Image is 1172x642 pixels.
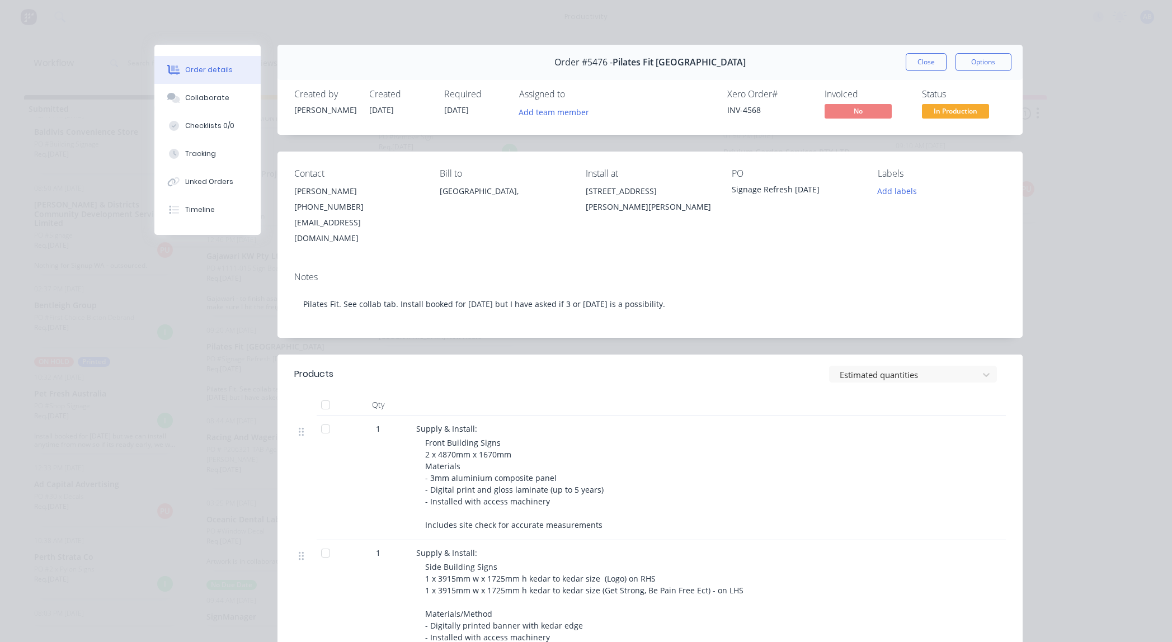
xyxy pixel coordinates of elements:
button: Add team member [512,104,595,119]
button: Linked Orders [154,168,261,196]
div: Linked Orders [185,177,233,187]
span: Pilates Fit [GEOGRAPHIC_DATA] [613,57,746,68]
div: [STREET_ADDRESS][PERSON_NAME][PERSON_NAME] [586,183,714,215]
span: No [825,104,892,118]
div: [PHONE_NUMBER] [294,199,422,215]
div: Status [922,89,1006,100]
div: Signage Refresh [DATE] [732,183,860,199]
button: Order details [154,56,261,84]
div: Timeline [185,205,215,215]
div: [PERSON_NAME][PHONE_NUMBER][EMAIL_ADDRESS][DOMAIN_NAME] [294,183,422,246]
div: INV-4568 [727,104,811,116]
span: Front Building Signs 2 x 4870mm x 1670mm Materials - 3mm aluminium composite panel - Digital prin... [425,437,604,530]
div: [PERSON_NAME] [294,183,422,199]
button: Checklists 0/0 [154,112,261,140]
div: Order details [185,65,233,75]
div: [PERSON_NAME] [294,104,356,116]
div: [STREET_ADDRESS][PERSON_NAME][PERSON_NAME] [586,183,714,219]
div: Install at [586,168,714,179]
button: In Production [922,104,989,121]
div: Xero Order # [727,89,811,100]
button: Timeline [154,196,261,224]
div: Created by [294,89,356,100]
div: [EMAIL_ADDRESS][DOMAIN_NAME] [294,215,422,246]
div: Required [444,89,506,100]
div: Labels [878,168,1006,179]
span: Supply & Install: [416,547,477,558]
div: Created [369,89,431,100]
div: Invoiced [825,89,909,100]
div: [GEOGRAPHIC_DATA], [440,183,568,199]
span: [DATE] [369,105,394,115]
button: Collaborate [154,84,261,112]
div: Notes [294,272,1006,282]
div: Bill to [440,168,568,179]
button: Close [906,53,947,71]
button: Add labels [872,183,923,199]
div: Contact [294,168,422,179]
span: Order #5476 - [554,57,613,68]
div: Tracking [185,149,216,159]
span: Supply & Install: [416,423,477,434]
div: Checklists 0/0 [185,121,234,131]
button: Add team member [519,104,595,119]
div: Collaborate [185,93,229,103]
div: Assigned to [519,89,631,100]
span: [DATE] [444,105,469,115]
div: Products [294,367,333,381]
button: Tracking [154,140,261,168]
span: In Production [922,104,989,118]
span: 1 [376,547,380,559]
div: PO [732,168,860,179]
button: Options [956,53,1011,71]
div: Qty [345,394,412,416]
span: 1 [376,423,380,435]
div: Pilates Fit. See collab tab. Install booked for [DATE] but I have asked if 3 or [DATE] is a possi... [294,287,1006,321]
div: [GEOGRAPHIC_DATA], [440,183,568,219]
